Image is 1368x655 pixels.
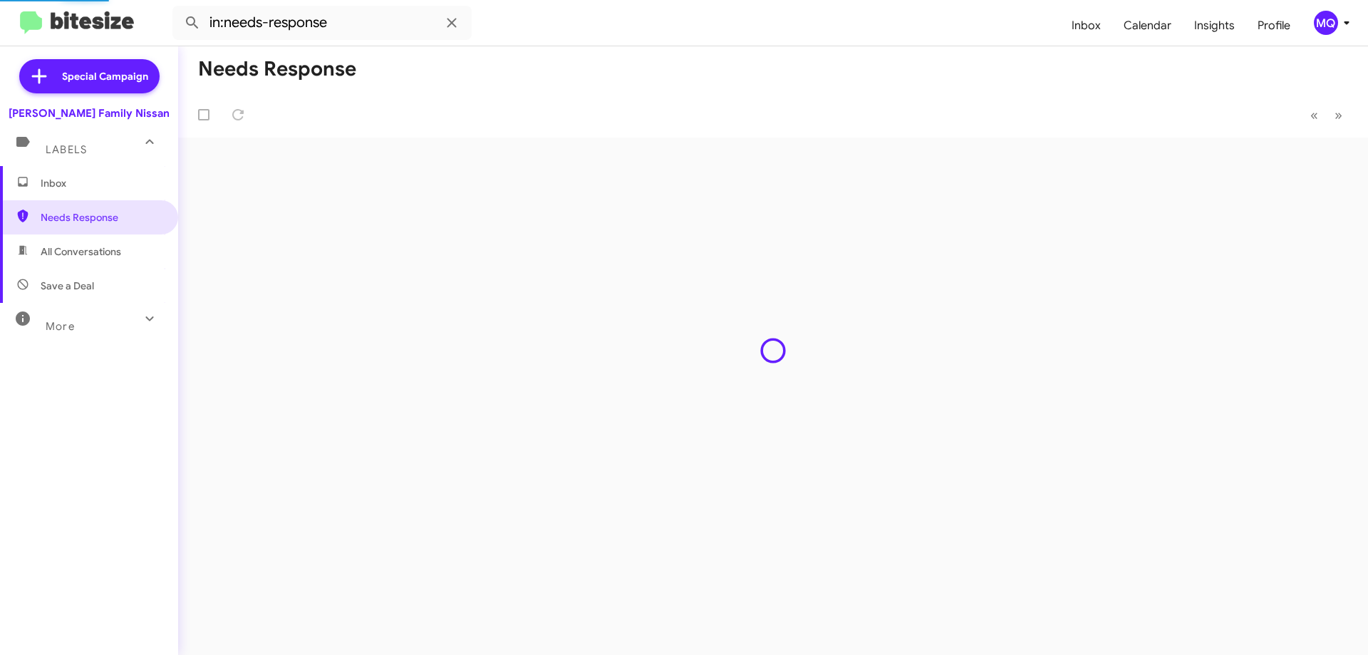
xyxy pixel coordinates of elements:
a: Profile [1246,5,1302,46]
a: Inbox [1060,5,1112,46]
button: Next [1326,100,1351,130]
button: Previous [1302,100,1327,130]
a: Insights [1183,5,1246,46]
span: Labels [46,143,87,156]
span: More [46,320,75,333]
h1: Needs Response [198,58,356,81]
span: Save a Deal [41,279,94,293]
div: MQ [1314,11,1338,35]
span: Special Campaign [62,69,148,83]
input: Search [172,6,472,40]
a: Special Campaign [19,59,160,93]
a: Calendar [1112,5,1183,46]
span: Needs Response [41,210,162,225]
nav: Page navigation example [1302,100,1351,130]
button: MQ [1302,11,1352,35]
div: [PERSON_NAME] Family Nissan [9,106,170,120]
span: All Conversations [41,244,121,259]
span: » [1335,106,1342,124]
span: Inbox [41,176,162,190]
span: « [1310,106,1318,124]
